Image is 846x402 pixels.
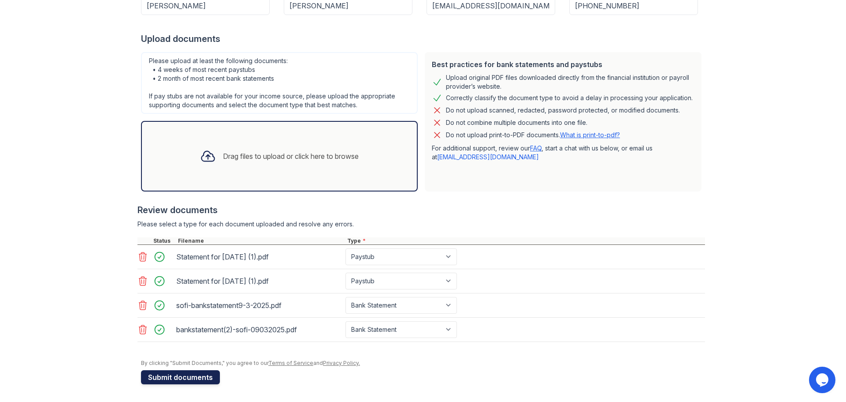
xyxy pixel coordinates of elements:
div: Correctly classify the document type to avoid a delay in processing your application. [446,93,693,103]
a: Privacy Policy. [323,360,360,366]
div: sofi-bankstatement9-3-2025.pdf [176,298,342,312]
div: Upload original PDF files downloaded directly from the financial institution or payroll provider’... [446,73,694,91]
div: Best practices for bank statements and paystubs [432,59,694,70]
div: Type [345,237,705,244]
p: For additional support, review our , start a chat with us below, or email us at [432,144,694,162]
div: Drag files to upload or click here to browse [223,151,359,162]
p: Do not upload print-to-PDF documents. [446,131,620,139]
div: Please upload at least the following documents: • 4 weeks of most recent paystubs • 2 month of mo... [141,52,418,114]
div: Do not combine multiple documents into one file. [446,117,587,128]
iframe: chat widget [809,367,837,393]
div: bankstatement(2)-sofi-09032025.pdf [176,323,342,337]
div: By clicking "Submit Documents," you agree to our and [141,360,705,367]
a: FAQ [530,144,542,152]
div: Statement for [DATE] (1).pdf [176,250,342,264]
div: Status [152,237,176,244]
button: Submit documents [141,370,220,384]
a: What is print-to-pdf? [560,131,620,139]
a: [EMAIL_ADDRESS][DOMAIN_NAME] [437,153,539,161]
div: Statement for [DATE] (1).pdf [176,274,342,288]
div: Filename [176,237,345,244]
div: Do not upload scanned, redacted, password protected, or modified documents. [446,105,680,116]
div: Please select a type for each document uploaded and resolve any errors. [137,220,705,229]
a: Terms of Service [268,360,313,366]
div: Review documents [137,204,705,216]
div: Upload documents [141,33,705,45]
